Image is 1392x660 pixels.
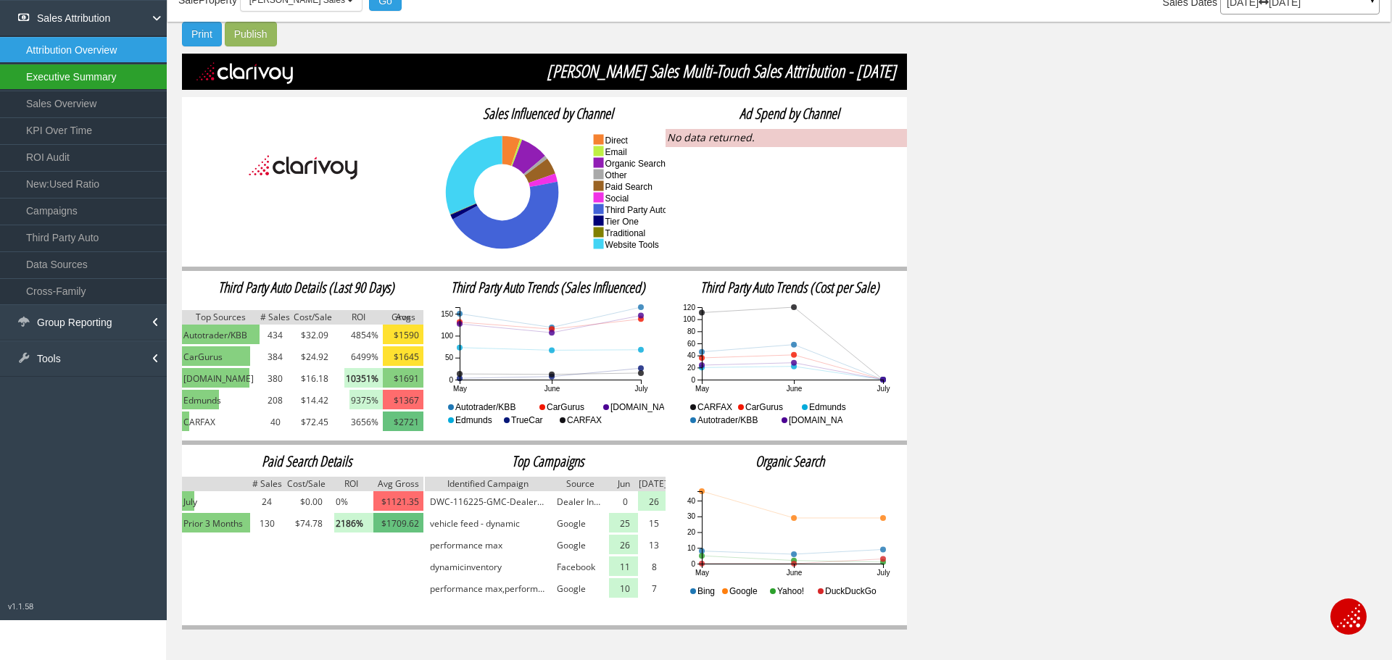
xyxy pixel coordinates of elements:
img: Clarivoy_black_text.png [249,148,357,188]
img: green.png [182,325,260,344]
span: 2186% [336,517,363,531]
text: third party auto [605,205,668,215]
text: 20 [687,364,696,372]
td: Edmunds [182,390,260,412]
span: 26 [620,538,630,553]
img: grey.png [638,477,667,491]
span: 11 [620,560,630,575]
img: light-green.png [349,390,398,409]
img: yellow.png [383,325,423,344]
img: grey.png [182,477,250,491]
span: Autotrader/KBB [183,328,247,343]
td: $32.09 [291,325,334,346]
td: Cars.com [182,368,260,390]
span: $1645 [394,350,419,364]
text: May [695,385,709,393]
span: July [183,495,197,509]
text: traditional [605,228,646,238]
text: Edmunds [455,415,492,425]
text: 40 [687,497,696,505]
span: [DOMAIN_NAME] [183,372,254,386]
text: social [605,193,629,204]
span: 0% [336,495,348,509]
img: light-green.png [334,513,379,532]
span: $2721 [394,415,419,430]
td: Dealer Inspire [551,491,609,513]
text: organic search [605,159,666,169]
td: vehicle feed - dynamic [424,513,551,535]
text: 80 [687,327,696,335]
img: light-green.png [638,491,667,511]
text: [DOMAIN_NAME] [789,415,858,425]
td: dynamicinventory [424,556,551,578]
text: Autotrader/KBB [455,402,515,412]
td: CarGurus [182,346,260,368]
text: 100 [683,315,695,323]
img: green.png [182,368,249,388]
text: July [877,569,890,577]
text: other [605,170,627,180]
text: 60 [687,340,696,348]
td: Facebook [551,556,609,578]
span: 3656% [351,415,378,430]
div: No data returned. [666,129,907,147]
text: June [544,385,560,393]
td: 434 [260,325,291,346]
img: dark-green.png [373,513,423,532]
span: CarGurus [183,350,223,364]
img: light-green.png [609,535,638,554]
span: 15 [649,517,659,531]
img: grey.png [328,477,373,491]
td: performance max,performance max [424,578,551,600]
text: paid search [605,182,652,192]
text: Edmunds [809,402,846,412]
text: 100 [442,332,454,340]
img: green.png [383,368,423,388]
td: $24.92 [291,346,334,368]
text: [DOMAIN_NAME] [610,402,680,412]
text: 20 [687,528,696,536]
td: Google [551,513,609,535]
img: grey.png [334,310,383,325]
img: green.png [182,412,189,431]
text: email [605,147,627,157]
span: 10351% [346,372,378,386]
img: grey.png [373,477,423,491]
td: DWC-116225-GMC-Dealer Inspire-Sales-EN ‡ 4177636811 [424,491,551,513]
text: 0 [449,376,454,384]
text: Yahoo! [777,586,804,596]
span: Prior 3 Months [183,517,243,531]
td: 208 [260,390,291,412]
span: 9375% [351,393,378,408]
text: 150 [442,310,454,318]
img: grey.png [250,477,283,491]
text: TrueCar [511,415,543,425]
img: light-green.png [609,578,638,598]
img: light-green.png [609,556,638,576]
text: CARFAX [697,402,732,412]
text: 10 [687,544,696,552]
span: $1367 [394,393,419,408]
text: June [786,569,802,577]
img: grey.png [551,477,609,491]
text: May [453,385,467,393]
img: green.png [182,390,219,409]
text: July [635,385,648,393]
button: Publish [225,22,277,46]
text: CarGurus [547,402,584,412]
text: DuckDuckGo [825,586,877,596]
td: $74.78 [283,513,328,535]
td: performance max [424,535,551,556]
span: organic search [755,451,824,471]
text: 120 [683,304,695,312]
span: 25 [620,517,630,531]
text: May [695,569,709,577]
span: $1590 [394,328,419,343]
text: CARFAX [567,415,602,425]
td: Google [551,578,609,600]
img: pink.png [373,491,423,511]
span: 7 [652,582,657,596]
span: 26 [649,495,659,509]
img: dark-green.png [383,412,423,431]
img: grey.png [609,477,638,491]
